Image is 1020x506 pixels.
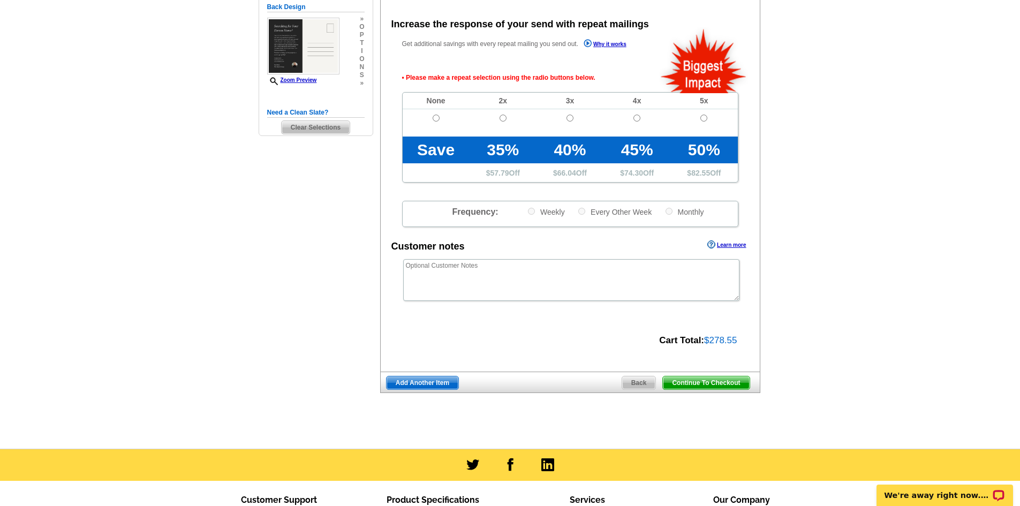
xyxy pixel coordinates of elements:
[386,376,459,390] a: Add Another Item
[557,169,576,177] span: 66.04
[403,93,470,109] td: None
[402,38,649,50] p: Get additional savings with every repeat mailing you send out.
[470,93,537,109] td: 2x
[707,240,746,249] a: Learn more
[387,495,479,505] span: Product Specifications
[470,137,537,163] td: 35%
[691,169,710,177] span: 82.55
[391,17,649,32] div: Increase the response of your send with repeat mailings
[359,31,364,39] span: p
[670,163,737,182] td: $ Off
[470,163,537,182] td: $ Off
[659,335,704,345] strong: Cart Total:
[660,27,748,93] img: biggestImpact.png
[402,63,738,92] span: • Please make a repeat selection using the radio buttons below.
[359,15,364,23] span: »
[664,207,704,217] label: Monthly
[359,23,364,31] span: o
[359,71,364,79] span: s
[537,137,603,163] td: 40%
[537,163,603,182] td: $ Off
[359,79,364,87] span: »
[666,208,673,215] input: Monthly
[528,208,535,215] input: Weekly
[267,2,365,12] h5: Back Design
[603,163,670,182] td: $ Off
[570,495,605,505] span: Services
[603,93,670,109] td: 4x
[403,137,470,163] td: Save
[282,121,350,134] span: Clear Selections
[577,207,652,217] label: Every Other Week
[452,207,498,216] span: Frequency:
[624,169,643,177] span: 74.30
[359,63,364,71] span: n
[359,47,364,55] span: i
[359,39,364,47] span: t
[622,376,656,390] a: Back
[267,18,339,74] img: small-thumb.jpg
[490,169,509,177] span: 57.79
[584,39,626,50] a: Why it works
[537,93,603,109] td: 3x
[622,376,656,389] span: Back
[663,376,749,389] span: Continue To Checkout
[267,77,317,83] a: Zoom Preview
[387,376,458,389] span: Add Another Item
[391,239,465,254] div: Customer notes
[578,208,585,215] input: Every Other Week
[241,495,317,505] span: Customer Support
[713,495,770,505] span: Our Company
[870,472,1020,506] iframe: LiveChat chat widget
[670,93,737,109] td: 5x
[267,108,365,118] h5: Need a Clean Slate?
[359,55,364,63] span: o
[704,335,737,345] span: $278.55
[670,137,737,163] td: 50%
[527,207,565,217] label: Weekly
[603,137,670,163] td: 45%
